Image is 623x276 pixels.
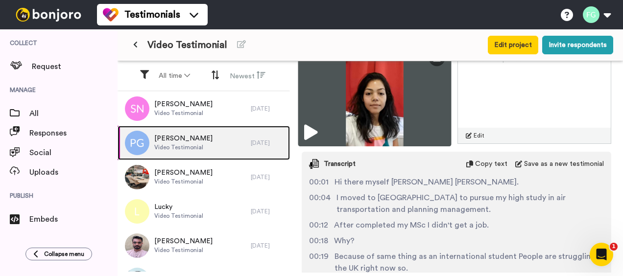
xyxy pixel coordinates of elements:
[309,159,319,169] img: transcript.svg
[154,168,213,178] span: [PERSON_NAME]
[309,235,328,247] span: 00:18
[12,8,85,22] img: bj-logo-header-white.svg
[153,67,196,85] button: All time
[103,7,119,23] img: tm-color.svg
[309,192,331,215] span: 00:04
[118,229,290,263] a: [PERSON_NAME]Video Testimonial[DATE]
[44,250,84,258] span: Collapse menu
[475,159,507,169] span: Copy text
[251,139,285,147] div: [DATE]
[334,219,489,231] span: After completed my MSc I didn't get a job.
[118,126,290,160] a: [PERSON_NAME]Video Testimonial[DATE]
[154,202,203,212] span: Lucky
[335,251,604,274] span: Because of same thing as an international student People are struggling the UK right now so.
[224,67,271,85] button: Newest
[125,165,149,189] img: 7e58658b-e67b-4402-a543-a02ee46e31dc.jpeg
[474,132,484,139] span: Edit
[309,219,328,231] span: 00:12
[542,36,613,54] button: Invite respondents
[154,99,213,109] span: [PERSON_NAME]
[298,44,452,146] img: cded6da2-527d-4a50-bacc-f12c15dc4578-thumbnail_full-1757700581.jpg
[124,8,180,22] span: Testimonials
[154,246,213,254] span: Video Testimonial
[251,242,285,250] div: [DATE]
[309,176,329,188] span: 00:01
[590,243,613,266] iframe: Intercom live chat
[125,96,149,121] img: sn.png
[154,212,203,220] span: Video Testimonial
[154,109,213,117] span: Video Testimonial
[309,251,329,274] span: 00:19
[154,178,213,185] span: Video Testimonial
[147,38,227,52] span: Video Testimonial
[118,194,290,229] a: LuckyVideo Testimonial[DATE]
[118,92,290,126] a: [PERSON_NAME]Video Testimonial[DATE]
[154,236,213,246] span: [PERSON_NAME]
[125,131,149,155] img: pg.png
[251,207,285,215] div: [DATE]
[125,199,149,224] img: l.png
[125,233,149,258] img: dccc6b42-20e1-4f8c-be4d-49a4fa928a95.jpeg
[251,173,285,181] div: [DATE]
[29,127,118,139] span: Responses
[29,147,118,159] span: Social
[334,235,355,247] span: Why?
[488,36,538,54] button: Edit project
[29,213,118,225] span: Embeds
[610,243,618,251] span: 1
[335,176,519,188] span: Hi there myself [PERSON_NAME] [PERSON_NAME].
[118,160,290,194] a: [PERSON_NAME]Video Testimonial[DATE]
[154,134,213,143] span: [PERSON_NAME]
[336,192,604,215] span: I moved to [GEOGRAPHIC_DATA] to pursue my high study in air transportation and planning management.
[251,105,285,113] div: [DATE]
[29,166,118,178] span: Uploads
[324,159,356,169] span: Transcript
[32,61,118,72] span: Request
[29,108,118,119] span: All
[154,143,213,151] span: Video Testimonial
[524,159,604,169] span: Save as a new testimonial
[25,248,92,260] button: Collapse menu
